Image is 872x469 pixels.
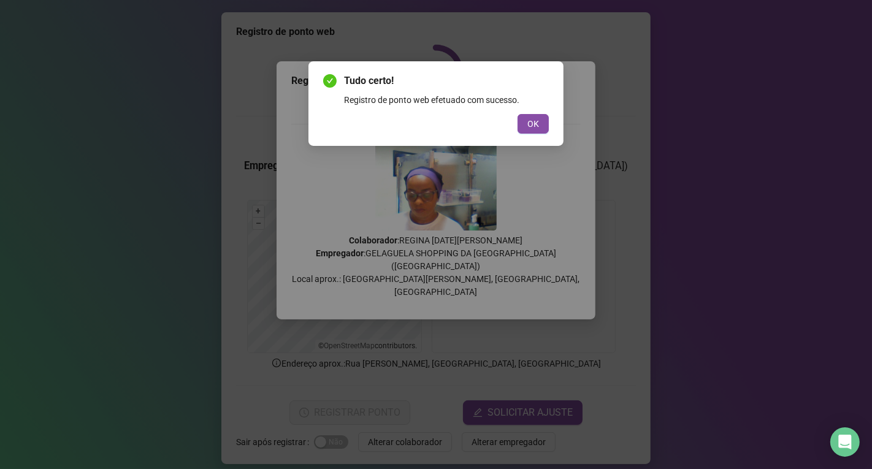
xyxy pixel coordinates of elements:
[344,93,549,107] div: Registro de ponto web efetuado com sucesso.
[518,114,549,134] button: OK
[527,117,539,131] span: OK
[344,74,549,88] span: Tudo certo!
[830,427,860,457] div: Open Intercom Messenger
[323,74,337,88] span: check-circle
